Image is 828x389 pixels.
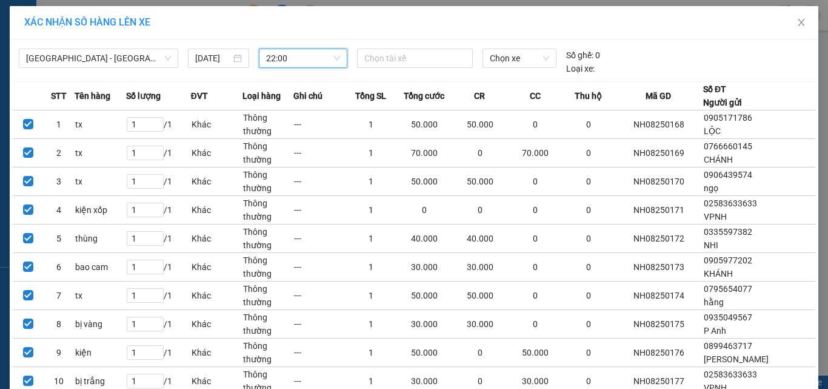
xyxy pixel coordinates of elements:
span: 0795654077 [704,284,752,294]
td: 50.000 [452,282,508,310]
span: Decrease Value [150,324,163,331]
span: Loại xe: [566,62,595,75]
td: 0 [563,225,615,253]
span: Tổng SL [355,89,386,103]
td: 1 [345,282,396,310]
td: 0 [507,310,563,339]
td: 1 [44,110,75,139]
td: / 1 [126,339,191,367]
span: 0906439574 [704,170,752,180]
td: 1 [345,139,396,167]
td: 70.000 [507,139,563,167]
span: Decrease Value [150,267,163,274]
td: / 1 [126,310,191,339]
td: 0 [507,282,563,310]
span: KHÁNH [704,269,733,279]
div: Số ĐT Người gửi [703,83,742,109]
td: 0 [396,196,452,225]
td: 50.000 [452,167,508,196]
span: P Anh [704,326,726,336]
td: Thông thường [242,310,294,339]
td: 0 [563,167,615,196]
td: 8 [44,310,75,339]
td: NH08250168 [615,110,703,139]
span: 0766660145 [704,141,752,151]
span: LỘC [704,126,721,136]
span: down [153,153,161,160]
td: NH08250174 [615,282,703,310]
td: --- [293,310,345,339]
span: Increase Value [150,374,163,381]
span: Increase Value [150,317,163,324]
span: close [796,18,806,27]
input: 11/08/2025 [195,52,230,65]
span: Increase Value [150,346,163,353]
span: Increase Value [150,146,163,153]
td: Khác [191,253,242,282]
td: tx [75,110,126,139]
td: Khác [191,339,242,367]
td: 1 [345,225,396,253]
td: 4 [44,196,75,225]
td: 50.000 [396,339,452,367]
span: Thu hộ [575,89,602,103]
span: Increase Value [150,289,163,296]
span: Decrease Value [150,124,163,131]
span: down [153,267,161,274]
td: 0 [452,139,508,167]
span: down [153,381,161,388]
td: Thông thường [242,225,294,253]
span: down [153,238,161,246]
td: 0 [563,253,615,282]
span: STT [51,89,67,103]
td: Thông thường [242,196,294,225]
span: Số lượng [126,89,161,103]
span: down [153,353,161,360]
td: 0 [452,339,508,367]
span: Số ghế: [566,49,593,62]
span: 02583633633 [704,370,757,379]
span: 0335597382 [704,227,752,237]
span: ngọ [704,183,718,193]
td: 40.000 [452,225,508,253]
td: --- [293,282,345,310]
td: 40.000 [396,225,452,253]
span: NHI [704,240,718,250]
td: tx [75,282,126,310]
td: NH08250172 [615,225,703,253]
td: 30.000 [396,253,452,282]
td: --- [293,196,345,225]
span: Decrease Value [150,210,163,217]
span: 0935049567 [704,313,752,322]
td: bao cam [75,253,126,282]
span: Mã GD [646,89,671,103]
td: 7 [44,282,75,310]
td: / 1 [126,139,191,167]
div: 0 [566,49,600,62]
span: up [153,289,161,297]
td: bị vàng [75,310,126,339]
td: 50.000 [396,110,452,139]
td: 0 [563,110,615,139]
span: up [153,204,161,211]
td: 0 [563,196,615,225]
td: Thông thường [242,253,294,282]
td: Khác [191,282,242,310]
td: Thông thường [242,110,294,139]
span: Ghi chú [293,89,322,103]
span: up [153,175,161,183]
span: up [153,261,161,268]
td: / 1 [126,196,191,225]
span: Increase Value [150,260,163,267]
td: 30.000 [452,253,508,282]
td: Thông thường [242,282,294,310]
td: Thông thường [242,339,294,367]
span: Loại hàng [242,89,281,103]
span: Chọn xe [490,49,549,67]
td: 0 [507,167,563,196]
span: CC [530,89,541,103]
td: Khác [191,225,242,253]
td: 30.000 [396,310,452,339]
td: NH08250173 [615,253,703,282]
td: 1 [345,167,396,196]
